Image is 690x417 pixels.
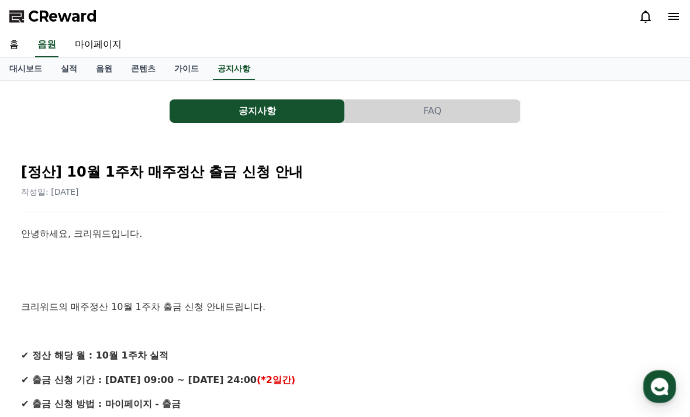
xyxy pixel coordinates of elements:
[122,58,165,80] a: 콘텐츠
[51,58,87,80] a: 실적
[21,374,257,385] strong: ✔ 출금 신청 기간 : [DATE] 09:00 ~ [DATE] 24:00
[35,33,58,57] a: 음원
[21,163,669,181] h2: [정산] 10월 1주차 매주정산 출금 신청 안내
[9,7,97,26] a: CReward
[21,299,669,315] p: 크리워드의 매주정산 10월 1주차 출금 신청 안내드립니다.
[345,99,520,123] a: FAQ
[165,58,208,80] a: 가이드
[345,99,520,123] button: FAQ
[21,226,669,242] p: 안녕하세요, 크리워드입니다.
[21,350,168,361] strong: ✔ 정산 해당 월 : 10월 1주차 실적
[21,187,79,197] span: 작성일: [DATE]
[87,58,122,80] a: 음원
[65,33,131,57] a: 마이페이지
[21,398,181,409] strong: ✔ 출금 신청 방법 : 마이페이지 - 출금
[28,7,97,26] span: CReward
[257,374,295,385] strong: (*2일간)
[170,99,344,123] button: 공지사항
[213,58,255,80] a: 공지사항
